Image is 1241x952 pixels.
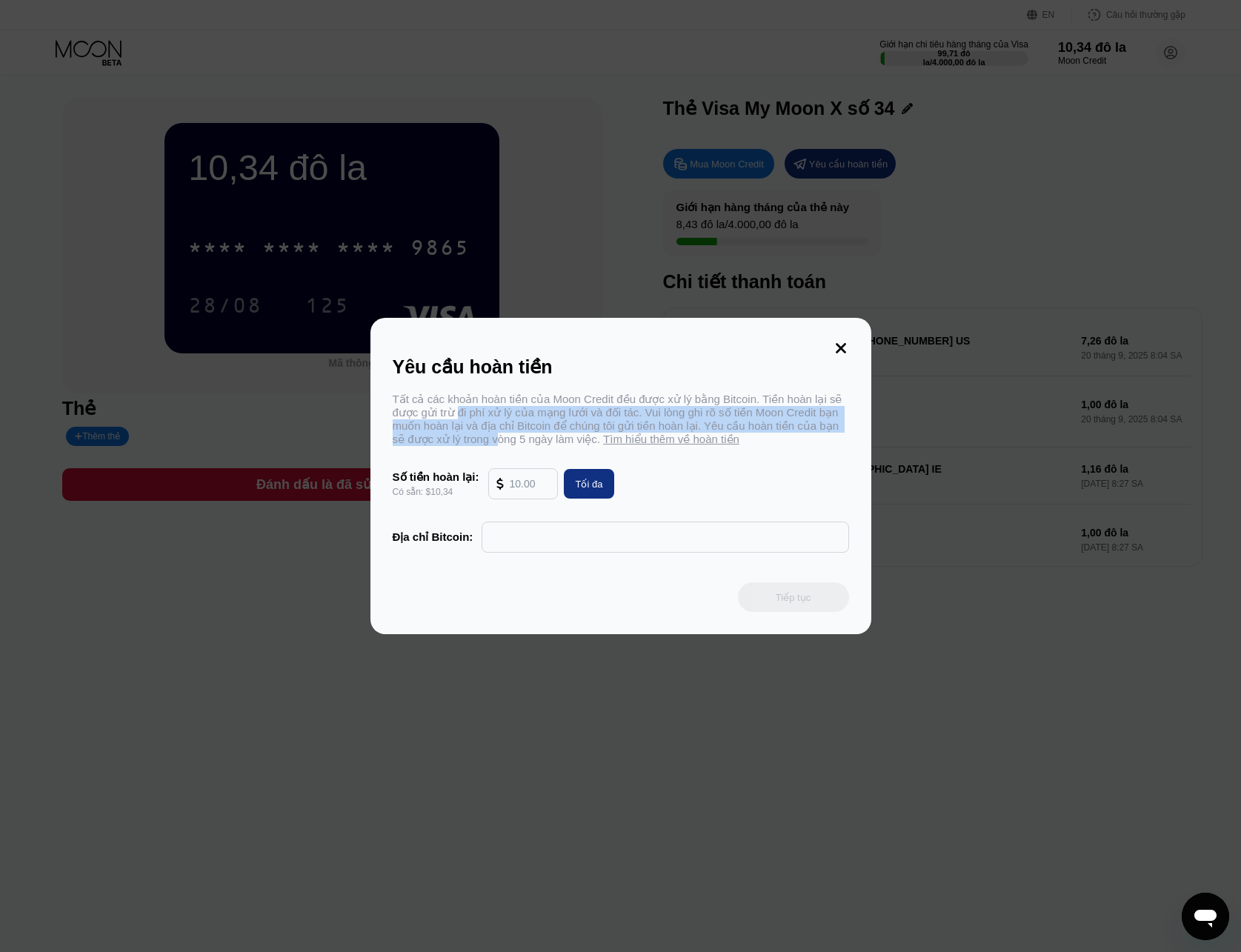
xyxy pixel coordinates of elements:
font: Tìm hiểu thêm về hoàn tiền [603,433,739,445]
font: Tất cả các khoản hoàn tiền của Moon Credit đều được xử lý bằng Bitcoin. Tiền hoàn lại sẽ được gửi... [393,393,845,445]
font: $10,34 [426,487,453,497]
iframe: Nút khởi động cửa sổ tin nhắn [1182,893,1229,940]
font: Có sẵn: [393,487,424,497]
input: 10.00 [510,469,550,499]
font: Địa chỉ Bitcoin: [393,530,473,543]
font: Số tiền hoàn lại: [393,470,479,483]
div: Tối đa [558,469,615,499]
font: Tối đa [576,479,603,490]
font: Yêu cầu hoàn tiền [393,356,553,377]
